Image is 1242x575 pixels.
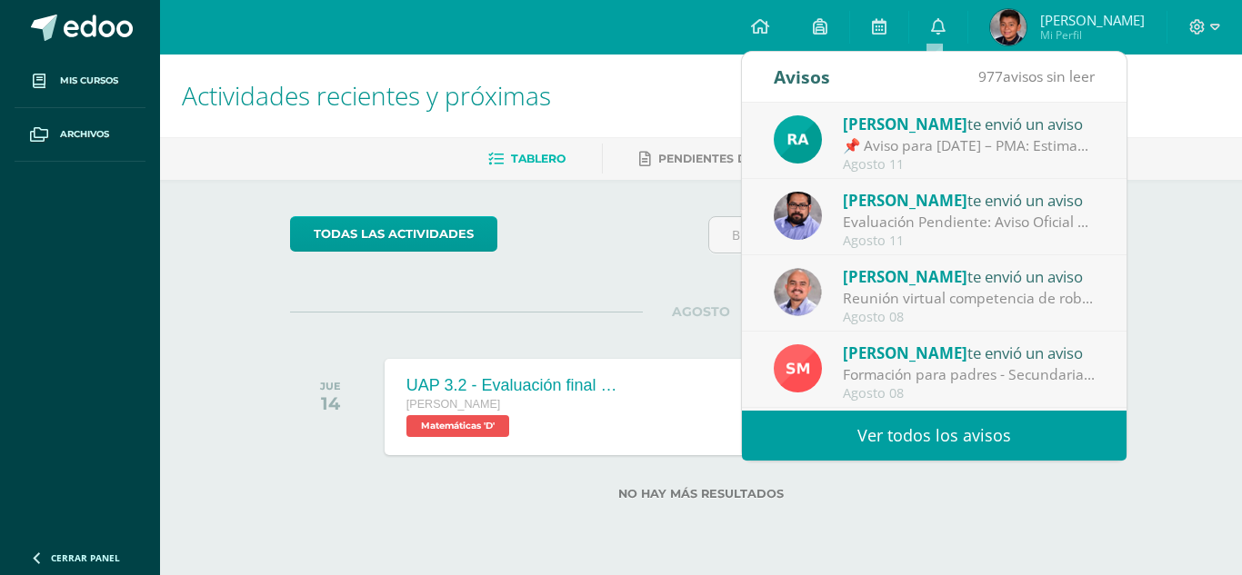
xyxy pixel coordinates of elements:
div: Agosto 08 [843,386,1096,402]
div: Agosto 08 [843,310,1096,325]
div: te envió un aviso [843,112,1096,135]
span: Pendientes de entrega [658,152,814,165]
img: d166cc6b6add042c8d443786a57c7763.png [774,115,822,164]
div: te envió un aviso [843,341,1096,364]
img: e3acadf4c6cd23e8871c407b5f467fb8.png [990,9,1027,45]
span: [PERSON_NAME] [1040,11,1145,29]
div: Formación para padres - Secundaria: Estimada Familia Marista del Liceo Guatemala, saludos y bendi... [843,364,1096,385]
div: Agosto 11 [843,233,1096,249]
span: [PERSON_NAME] [406,398,501,411]
div: 14 [320,392,341,414]
span: Cerrar panel [51,551,120,564]
img: f4ddca51a09d81af1cee46ad6847c426.png [774,268,822,316]
a: todas las Actividades [290,216,497,252]
div: Reunión virtual competencia de robótica en Cobán: Buen día saludos cordiales, el día de hoy a las... [843,288,1096,309]
div: UAP 3.2 - Evaluación final de unidad sobre algebra de matrices y matriz inversa [406,376,625,395]
span: Tablero [511,152,566,165]
a: Archivos [15,108,145,162]
a: Ver todos los avisos [742,411,1127,461]
img: a4c9654d905a1a01dc2161da199b9124.png [774,344,822,392]
span: AGOSTO [643,303,759,320]
a: Tablero [488,144,566,173]
span: avisos sin leer [978,66,1095,86]
div: JUE [320,380,341,392]
img: fe2f5d220dae08f5bb59c8e1ae6aeac3.png [774,192,822,240]
input: Busca una actividad próxima aquí... [709,217,1112,253]
span: Mis cursos [60,74,118,88]
span: [PERSON_NAME] [843,114,967,134]
span: Mi Perfil [1040,27,1145,43]
span: [PERSON_NAME] [843,266,967,287]
div: Evaluación Pendiente: Aviso Oficial A todos los estudiantes: Se les informa que la evaluación pen... [843,212,1096,233]
label: No hay más resultados [290,487,1113,501]
span: Actividades recientes y próximas [182,78,551,113]
span: [PERSON_NAME] [843,190,967,211]
a: Pendientes de entrega [639,144,814,173]
div: 📌 Aviso para Mañana – PMA: Estimados estudiantes, Les informo que mañana se llevará a cabo el PMA... [843,135,1096,156]
div: te envió un aviso [843,188,1096,212]
span: Archivos [60,127,109,142]
div: Avisos [774,52,830,102]
span: Matemáticas 'D' [406,415,509,437]
div: te envió un aviso [843,264,1096,288]
a: Mis cursos [15,55,145,108]
div: Agosto 11 [843,157,1096,173]
span: 977 [978,66,1003,86]
span: [PERSON_NAME] [843,342,967,363]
